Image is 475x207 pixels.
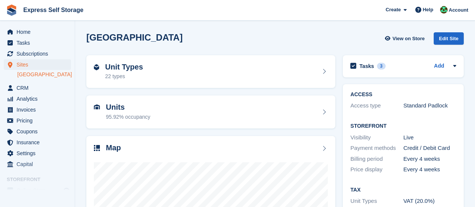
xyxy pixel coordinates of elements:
h2: ACCESS [350,92,456,98]
div: 3 [377,63,386,70]
span: Settings [17,148,62,159]
span: Account [449,6,468,14]
div: Live [403,133,456,142]
img: unit-type-icn-2b2737a686de81e16bb02015468b77c625bbabd49415b5ef34ead5e3b44a266d.svg [94,64,99,70]
a: menu [4,38,71,48]
a: menu [4,126,71,137]
div: Standard Padlock [403,101,456,110]
div: VAT (20.0%) [403,197,456,205]
span: Sites [17,59,62,70]
div: Price display [350,165,403,174]
div: Every 4 weeks [403,155,456,163]
img: Shakiyra Davis [440,6,448,14]
h2: Units [106,103,150,112]
h2: Tax [350,187,456,193]
div: Billing period [350,155,403,163]
a: Express Self Storage [20,4,86,16]
img: map-icn-33ee37083ee616e46c38cad1a60f524a97daa1e2b2c8c0bc3eb3415660979fc1.svg [94,145,100,151]
a: View on Store [384,32,428,45]
div: Payment methods [350,144,403,153]
span: Coupons [17,126,62,137]
span: Create [386,6,401,14]
span: Capital [17,159,62,169]
div: Credit / Debit Card [403,144,456,153]
span: Tasks [17,38,62,48]
div: Visibility [350,133,403,142]
h2: Storefront [350,123,456,129]
span: Online Store [17,185,62,196]
span: View on Store [392,35,425,42]
span: Storefront [7,176,75,183]
h2: [GEOGRAPHIC_DATA] [86,32,182,42]
a: Preview store [62,186,71,195]
a: menu [4,59,71,70]
span: Analytics [17,94,62,104]
a: Unit Types 22 types [86,55,335,88]
a: Units 95.92% occupancy [86,95,335,128]
span: Pricing [17,115,62,126]
a: menu [4,104,71,115]
span: Home [17,27,62,37]
img: unit-icn-7be61d7bf1b0ce9d3e12c5938cc71ed9869f7b940bace4675aadf7bd6d80202e.svg [94,104,100,110]
h2: Tasks [359,63,374,70]
a: menu [4,48,71,59]
div: 95.92% occupancy [106,113,150,121]
a: menu [4,83,71,93]
a: menu [4,137,71,148]
div: Unit Types [350,197,403,205]
a: menu [4,185,71,196]
a: menu [4,27,71,37]
span: Subscriptions [17,48,62,59]
div: Edit Site [434,32,464,45]
h2: Unit Types [105,63,143,71]
a: menu [4,148,71,159]
a: menu [4,94,71,104]
span: Insurance [17,137,62,148]
span: CRM [17,83,62,93]
a: Edit Site [434,32,464,48]
span: Invoices [17,104,62,115]
a: Add [434,62,444,71]
a: [GEOGRAPHIC_DATA] [17,71,71,78]
a: menu [4,115,71,126]
span: Help [423,6,433,14]
img: stora-icon-8386f47178a22dfd0bd8f6a31ec36ba5ce8667c1dd55bd0f319d3a0aa187defe.svg [6,5,17,16]
h2: Map [106,144,121,152]
a: menu [4,159,71,169]
div: Every 4 weeks [403,165,456,174]
div: 22 types [105,73,143,80]
div: Access type [350,101,403,110]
